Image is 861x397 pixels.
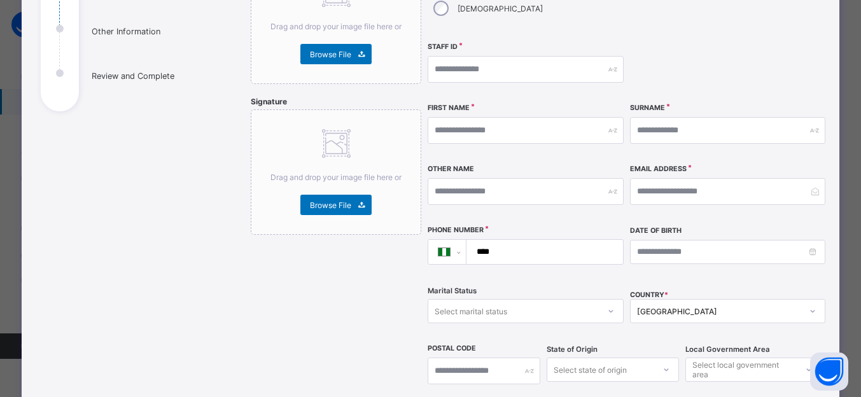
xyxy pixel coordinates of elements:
[270,22,402,31] span: Drag and drop your image file here or
[428,226,484,234] label: Phone Number
[270,172,402,182] span: Drag and drop your image file here or
[692,358,795,382] div: Select local government area
[554,358,627,382] div: Select state of origin
[630,165,687,173] label: Email Address
[251,109,422,235] div: Drag and drop your image file here orBrowse File
[630,104,665,112] label: Surname
[547,345,598,354] span: State of Origin
[428,286,477,295] span: Marital Status
[810,352,848,391] button: Open asap
[428,165,474,173] label: Other Name
[630,226,682,235] label: Date of Birth
[310,50,351,59] span: Browse File
[310,200,351,210] span: Browse File
[637,307,802,316] div: [GEOGRAPHIC_DATA]
[428,104,470,112] label: First Name
[630,291,668,299] span: COUNTRY
[251,97,287,106] span: Signature
[428,344,476,352] label: Postal Code
[685,345,770,354] span: Local Government Area
[435,299,507,323] div: Select marital status
[428,43,458,51] label: Staff ID
[458,4,543,13] label: [DEMOGRAPHIC_DATA]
